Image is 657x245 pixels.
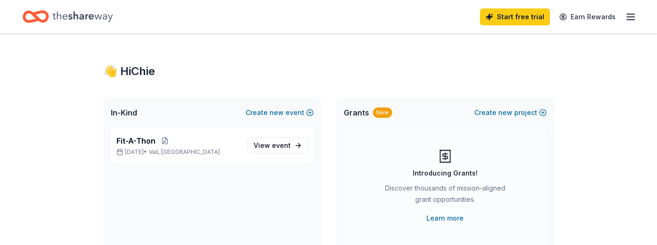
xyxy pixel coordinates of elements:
div: Introducing Grants! [413,168,478,179]
span: Vail, [GEOGRAPHIC_DATA] [149,148,220,156]
div: 👋 Hi Chie [103,64,554,79]
span: new [498,107,512,118]
span: View [254,140,291,151]
span: In-Kind [111,107,137,118]
a: Learn more [426,213,464,224]
div: New [373,107,392,118]
span: Fit-A-Thon [116,135,155,146]
a: View event [247,137,308,154]
a: Earn Rewards [554,8,621,25]
div: Discover thousands of mission-aligned grant opportunities. [381,183,509,209]
a: Start free trial [480,8,550,25]
button: Createnewevent [246,107,314,118]
a: Home [23,6,113,28]
span: new [270,107,284,118]
span: Grants [344,107,369,118]
span: event [272,141,291,149]
button: Createnewproject [474,107,547,118]
p: [DATE] • [116,148,240,156]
